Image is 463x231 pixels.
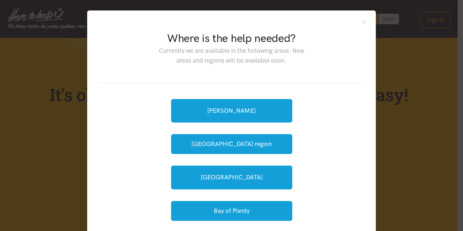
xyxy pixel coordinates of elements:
[171,99,292,123] a: [PERSON_NAME]
[171,166,292,189] a: [GEOGRAPHIC_DATA]
[153,46,310,65] p: Currently we are available in the following areas. New areas and regions will be available soon.
[171,201,292,221] button: Bay of Plenty
[153,31,310,46] h2: Where is the help needed?
[361,19,367,25] button: Close
[171,134,292,154] button: [GEOGRAPHIC_DATA] region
